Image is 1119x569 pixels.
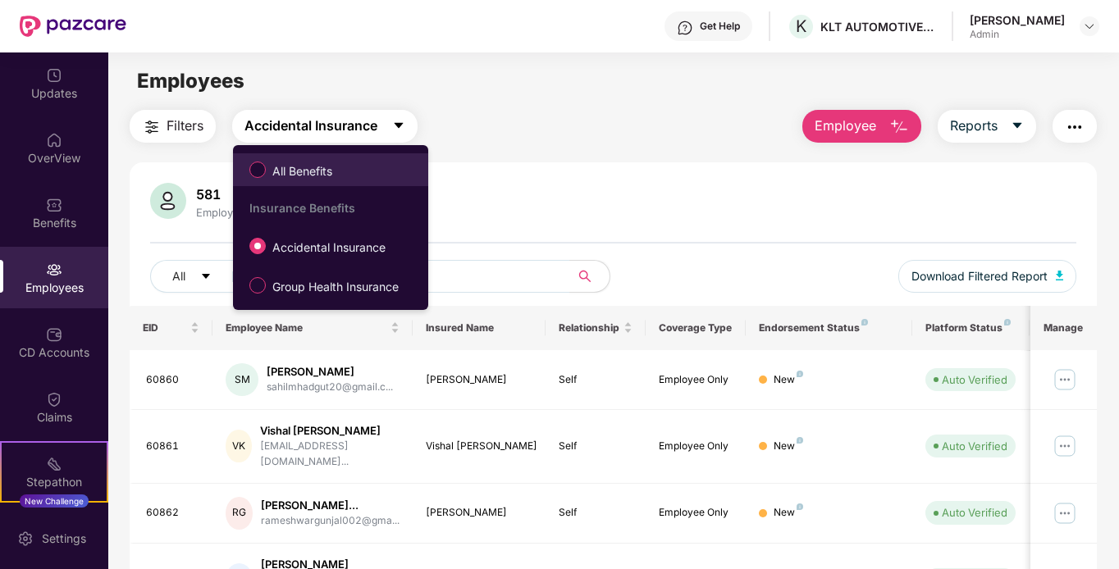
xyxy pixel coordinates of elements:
[942,438,1007,454] div: Auto Verified
[232,110,418,143] button: Accidental Insurancecaret-down
[1052,366,1078,393] img: manageButton
[46,391,62,407] img: svg+xml;base64,PHN2ZyBpZD0iQ2xhaW0iIHhtbG5zPSJodHRwOi8vd3d3LnczLm9yZy8yMDAwL3N2ZyIgd2lkdGg9IjIwIi...
[266,162,339,180] span: All Benefits
[413,306,546,350] th: Insured Name
[559,372,633,388] div: Self
[1056,271,1064,280] img: svg+xml;base64,PHN2ZyB4bWxucz0iaHR0cDovL3d3dy53My5vcmcvMjAwMC9zdmciIHhtbG5zOnhsaW5rPSJodHRwOi8vd3...
[1004,319,1011,325] img: svg+xml;base64,PHN2ZyB4bWxucz0iaHR0cDovL3d3dy53My5vcmcvMjAwMC9zdmciIHdpZHRoPSI4IiBoZWlnaHQ9IjgiIH...
[759,321,899,335] div: Endorsement Status
[146,505,200,521] div: 60862
[249,201,428,215] div: Insurance Benefits
[260,423,400,439] div: Vishal [PERSON_NAME]
[774,505,803,521] div: New
[659,505,733,521] div: Employee Only
[815,116,876,136] span: Employee
[426,439,533,454] div: Vishal [PERSON_NAME]
[261,513,400,529] div: rameshwargunjal002@gma...
[267,364,393,380] div: [PERSON_NAME]
[46,262,62,278] img: svg+xml;base64,PHN2ZyBpZD0iRW1wbG95ZWVzIiB4bWxucz0iaHR0cDovL3d3dy53My5vcmcvMjAwMC9zdmciIHdpZHRoPS...
[266,278,405,296] span: Group Health Insurance
[46,67,62,84] img: svg+xml;base64,PHN2ZyBpZD0iVXBkYXRlZCIgeG1sbnM9Imh0dHA6Ly93d3cudzMub3JnLzIwMDAvc3ZnIiB3aWR0aD0iMj...
[1065,117,1085,137] img: svg+xml;base64,PHN2ZyB4bWxucz0iaHR0cDovL3d3dy53My5vcmcvMjAwMC9zdmciIHdpZHRoPSIyNCIgaGVpZ2h0PSIyNC...
[569,270,601,283] span: search
[2,474,107,490] div: Stepathon
[659,372,733,388] div: Employee Only
[426,372,533,388] div: [PERSON_NAME]
[797,371,803,377] img: svg+xml;base64,PHN2ZyB4bWxucz0iaHR0cDovL3d3dy53My5vcmcvMjAwMC9zdmciIHdpZHRoPSI4IiBoZWlnaHQ9IjgiIH...
[938,110,1036,143] button: Reportscaret-down
[1030,306,1097,350] th: Manage
[889,117,909,137] img: svg+xml;base64,PHN2ZyB4bWxucz0iaHR0cDovL3d3dy53My5vcmcvMjAwMC9zdmciIHhtbG5zOnhsaW5rPSJodHRwOi8vd3...
[226,497,253,530] div: RG
[150,260,250,293] button: Allcaret-down
[970,12,1065,28] div: [PERSON_NAME]
[212,306,413,350] th: Employee Name
[143,321,188,335] span: EID
[226,363,258,396] div: SM
[1083,20,1096,33] img: svg+xml;base64,PHN2ZyBpZD0iRHJvcGRvd24tMzJ4MzIiIHhtbG5zPSJodHRwOi8vd3d3LnczLm9yZy8yMDAwL3N2ZyIgd2...
[970,28,1065,41] div: Admin
[796,16,806,36] span: K
[46,197,62,213] img: svg+xml;base64,PHN2ZyBpZD0iQmVuZWZpdHMiIHhtbG5zPSJodHRwOi8vd3d3LnczLm9yZy8yMDAwL3N2ZyIgd2lkdGg9Ij...
[646,306,746,350] th: Coverage Type
[950,116,998,136] span: Reports
[193,186,255,203] div: 581
[861,319,868,325] img: svg+xml;base64,PHN2ZyB4bWxucz0iaHR0cDovL3d3dy53My5vcmcvMjAwMC9zdmciIHdpZHRoPSI4IiBoZWlnaHQ9IjgiIH...
[774,439,803,454] div: New
[37,530,91,547] div: Settings
[142,117,162,137] img: svg+xml;base64,PHN2ZyB4bWxucz0iaHR0cDovL3d3dy53My5vcmcvMjAwMC9zdmciIHdpZHRoPSIyNCIgaGVpZ2h0PSIyNC...
[802,110,921,143] button: Employee
[200,271,212,284] span: caret-down
[820,19,935,34] div: KLT AUTOMOTIVE AND TUBULAR PRODUCTS LTD
[426,505,533,521] div: [PERSON_NAME]
[1052,500,1078,526] img: manageButton
[193,206,255,219] div: Employees
[244,116,377,136] span: Accidental Insurance
[20,16,126,37] img: New Pazcare Logo
[17,530,34,547] img: svg+xml;base64,PHN2ZyBpZD0iU2V0dGluZy0yMHgyMCIgeG1sbnM9Imh0dHA6Ly93d3cudzMub3JnLzIwMDAvc3ZnIiB3aW...
[20,494,89,508] div: New Challenge
[260,439,400,470] div: [EMAIL_ADDRESS][DOMAIN_NAME]...
[925,321,1016,335] div: Platform Status
[797,437,803,444] img: svg+xml;base64,PHN2ZyB4bWxucz0iaHR0cDovL3d3dy53My5vcmcvMjAwMC9zdmciIHdpZHRoPSI4IiBoZWlnaHQ9IjgiIH...
[942,504,1007,521] div: Auto Verified
[898,260,1077,293] button: Download Filtered Report
[559,439,633,454] div: Self
[942,371,1007,388] div: Auto Verified
[46,456,62,472] img: svg+xml;base64,PHN2ZyB4bWxucz0iaHR0cDovL3d3dy53My5vcmcvMjAwMC9zdmciIHdpZHRoPSIyMSIgaGVpZ2h0PSIyMC...
[167,116,203,136] span: Filters
[677,20,693,36] img: svg+xml;base64,PHN2ZyBpZD0iSGVscC0zMngzMiIgeG1sbnM9Imh0dHA6Ly93d3cudzMub3JnLzIwMDAvc3ZnIiB3aWR0aD...
[569,260,610,293] button: search
[146,372,200,388] div: 60860
[559,505,633,521] div: Self
[392,119,405,134] span: caret-down
[130,306,213,350] th: EID
[1052,433,1078,459] img: manageButton
[559,321,620,335] span: Relationship
[774,372,803,388] div: New
[1011,119,1024,134] span: caret-down
[46,132,62,148] img: svg+xml;base64,PHN2ZyBpZD0iSG9tZSIgeG1sbnM9Imh0dHA6Ly93d3cudzMub3JnLzIwMDAvc3ZnIiB3aWR0aD0iMjAiIG...
[172,267,185,285] span: All
[659,439,733,454] div: Employee Only
[137,69,244,93] span: Employees
[261,498,400,513] div: [PERSON_NAME]...
[546,306,646,350] th: Relationship
[911,267,1048,285] span: Download Filtered Report
[266,239,392,257] span: Accidental Insurance
[226,430,252,462] div: VK
[150,183,186,219] img: svg+xml;base64,PHN2ZyB4bWxucz0iaHR0cDovL3d3dy53My5vcmcvMjAwMC9zdmciIHhtbG5zOnhsaW5rPSJodHRwOi8vd3...
[267,380,393,395] div: sahilmhadgut20@gmail.c...
[130,110,216,143] button: Filters
[46,326,62,343] img: svg+xml;base64,PHN2ZyBpZD0iQ0RfQWNjb3VudHMiIGRhdGEtbmFtZT0iQ0QgQWNjb3VudHMiIHhtbG5zPSJodHRwOi8vd3...
[700,20,740,33] div: Get Help
[146,439,200,454] div: 60861
[797,503,803,510] img: svg+xml;base64,PHN2ZyB4bWxucz0iaHR0cDovL3d3dy53My5vcmcvMjAwMC9zdmciIHdpZHRoPSI4IiBoZWlnaHQ9IjgiIH...
[226,321,387,335] span: Employee Name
